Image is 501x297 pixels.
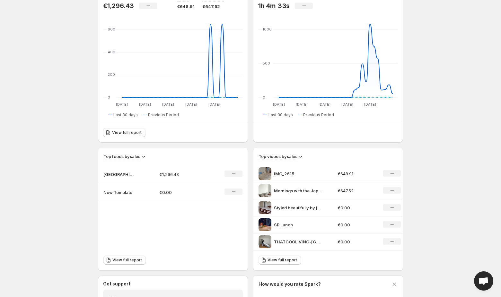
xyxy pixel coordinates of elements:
[185,102,197,107] text: [DATE]
[263,61,270,66] text: 500
[319,102,330,107] text: [DATE]
[103,153,140,160] h3: Top feeds by sales
[273,102,285,107] text: [DATE]
[268,258,297,263] span: View full report
[108,27,115,31] text: 600
[108,72,115,77] text: 200
[103,256,146,265] a: View full report
[338,239,375,245] p: €0.00
[259,153,297,160] h3: Top videos by sales
[338,188,375,194] p: €647.52
[162,102,174,107] text: [DATE]
[341,102,353,107] text: [DATE]
[103,171,136,178] p: [GEOGRAPHIC_DATA] Bed Feed
[274,239,322,245] p: THATCOOLIVING-[GEOGRAPHIC_DATA]-BED-KARUP
[259,167,271,180] img: IMG_2615
[159,189,205,196] p: €0.00
[259,218,271,231] img: SP Lunch
[208,102,220,107] text: [DATE]
[268,112,293,118] span: Last 30 days
[259,184,271,197] img: Mornings with the Japan Bed
[303,112,334,118] span: Previous Period
[202,3,224,10] p: €647.52
[338,205,375,211] p: €0.00
[103,281,130,287] h3: Get support
[112,258,142,263] span: View full report
[108,50,115,54] text: 400
[116,102,128,107] text: [DATE]
[259,256,301,265] a: View full report
[103,2,134,10] p: €1,296.43
[338,170,375,177] p: €648.91
[274,170,322,177] p: IMG_2615
[258,2,290,10] p: 1h 4m 33s
[259,201,271,214] img: Styled beautifully by julesbyjules this Chandigarh-inspired dining set is made for long dinners a...
[259,281,321,287] h3: How would you rate Spark?
[274,222,322,228] p: SP Lunch
[263,95,265,100] text: 0
[259,235,271,248] img: THATCOOLIVING-JAPAN-BED-KARUP
[474,271,493,291] a: Open chat
[159,171,205,178] p: €1,296.43
[177,3,195,10] p: €648.91
[113,112,138,118] span: Last 30 days
[148,112,179,118] span: Previous Period
[108,95,110,100] text: 0
[274,188,322,194] p: Mornings with the Japan Bed
[364,102,376,107] text: [DATE]
[296,102,308,107] text: [DATE]
[338,222,375,228] p: €0.00
[139,102,151,107] text: [DATE]
[274,205,322,211] p: Styled beautifully by julesbyjules this [GEOGRAPHIC_DATA]-inspired dining set is made for long di...
[112,130,142,135] span: View full report
[263,27,272,31] text: 1000
[103,189,136,196] p: New Template
[103,128,145,137] a: View full report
